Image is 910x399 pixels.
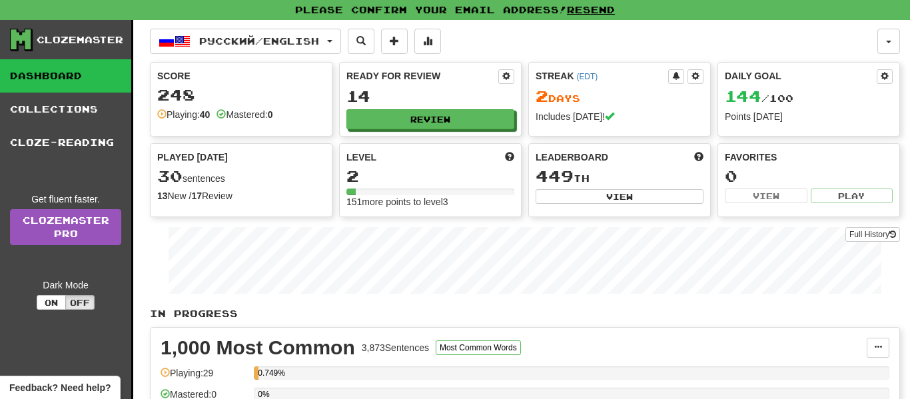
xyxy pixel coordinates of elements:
[536,189,703,204] button: View
[157,108,210,121] div: Playing:
[161,366,247,388] div: Playing: 29
[567,4,615,15] a: Resend
[157,69,325,83] div: Score
[362,341,429,354] div: 3,873 Sentences
[10,193,121,206] div: Get fluent faster.
[37,295,66,310] button: On
[346,88,514,105] div: 14
[536,167,574,185] span: 449
[157,191,168,201] strong: 13
[436,340,521,355] button: Most Common Words
[725,93,793,104] span: / 100
[694,151,703,164] span: This week in points, UTC
[811,189,893,203] button: Play
[381,29,408,54] button: Add sentence to collection
[268,109,273,120] strong: 0
[191,191,202,201] strong: 17
[157,151,228,164] span: Played [DATE]
[161,338,355,358] div: 1,000 Most Common
[346,151,376,164] span: Level
[200,109,211,120] strong: 40
[157,168,325,185] div: sentences
[725,87,761,105] span: 144
[150,29,341,54] button: Русский/English
[536,168,703,185] div: th
[725,110,893,123] div: Points [DATE]
[217,108,272,121] div: Mastered:
[576,72,598,81] a: (EDT)
[199,35,319,47] span: Русский / English
[9,381,111,394] span: Open feedback widget
[725,168,893,185] div: 0
[157,189,325,202] div: New / Review
[157,167,183,185] span: 30
[150,307,900,320] p: In Progress
[505,151,514,164] span: Score more points to level up
[346,69,498,83] div: Ready for Review
[536,88,703,105] div: Day s
[414,29,441,54] button: More stats
[536,69,668,83] div: Streak
[348,29,374,54] button: Search sentences
[346,168,514,185] div: 2
[157,87,325,103] div: 248
[845,227,900,242] button: Full History
[725,151,893,164] div: Favorites
[65,295,95,310] button: Off
[725,189,807,203] button: View
[10,209,121,245] a: ClozemasterPro
[10,278,121,292] div: Dark Mode
[346,195,514,208] div: 151 more points to level 3
[536,151,608,164] span: Leaderboard
[346,109,514,129] button: Review
[536,110,703,123] div: Includes [DATE]!
[536,87,548,105] span: 2
[37,33,123,47] div: Clozemaster
[725,69,877,84] div: Daily Goal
